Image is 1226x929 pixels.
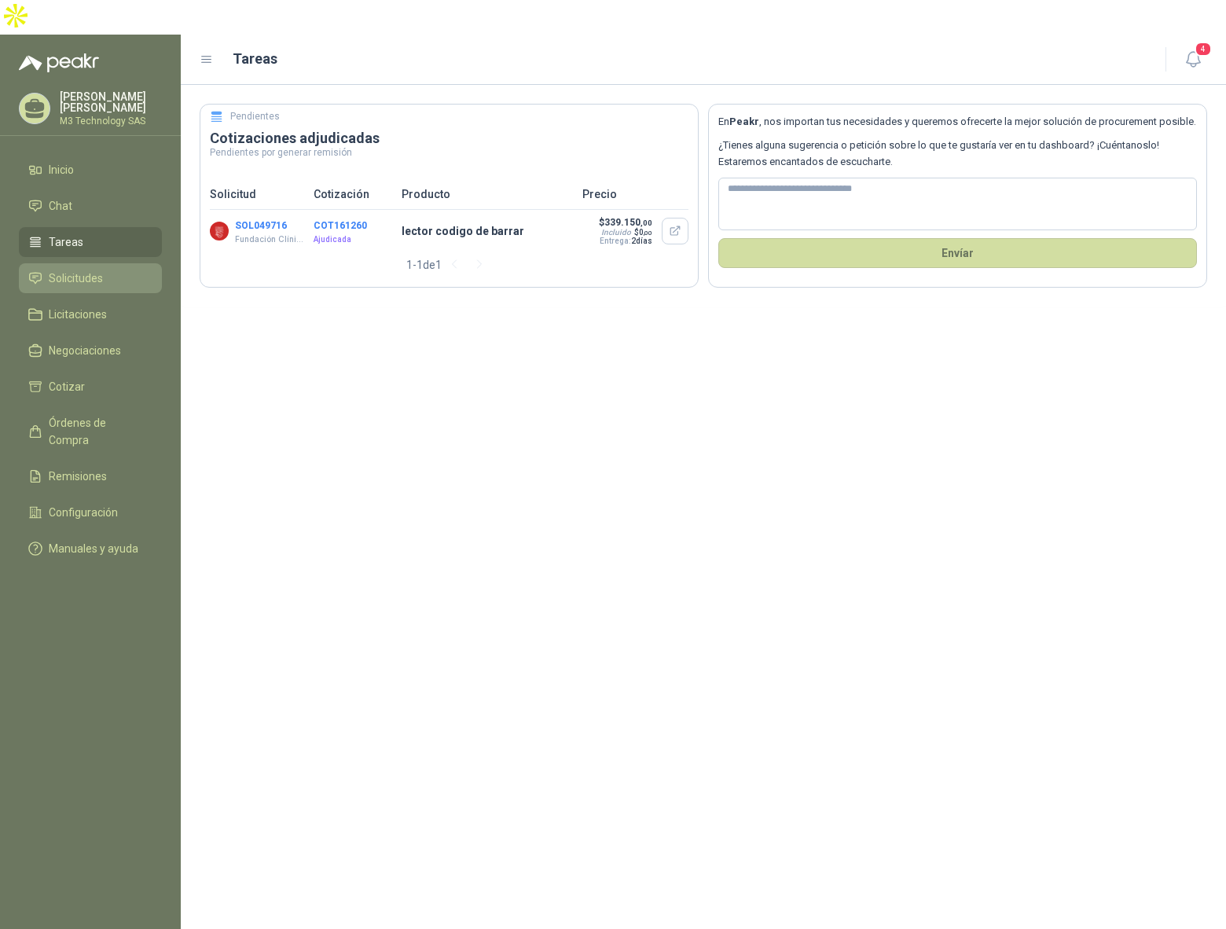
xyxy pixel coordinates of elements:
[210,148,688,157] p: Pendientes por generar remisión
[19,191,162,221] a: Chat
[641,218,652,227] span: ,00
[604,217,652,228] span: 339.150
[19,498,162,527] a: Configuración
[19,299,162,329] a: Licitaciones
[19,155,162,185] a: Inicio
[49,414,147,449] span: Órdenes de Compra
[19,461,162,491] a: Remisiones
[210,185,304,203] p: Solicitud
[49,342,121,359] span: Negociaciones
[582,185,688,203] p: Precio
[314,185,392,203] p: Cotización
[1195,42,1212,57] span: 4
[49,540,138,557] span: Manuales y ayuda
[402,185,573,203] p: Producto
[49,197,72,215] span: Chat
[49,306,107,323] span: Licitaciones
[718,114,1197,130] p: En , nos importan tus necesidades y queremos ofrecerte la mejor solución de procurement posible.
[598,217,652,228] p: $
[49,233,83,251] span: Tareas
[60,91,162,113] p: [PERSON_NAME] [PERSON_NAME]
[631,237,652,245] span: 2 días
[406,252,492,277] div: 1 - 1 de 1
[639,228,652,237] span: 0
[601,228,631,237] div: Incluido
[233,48,277,70] h1: Tareas
[49,468,107,485] span: Remisiones
[718,238,1197,268] button: Envíar
[314,220,367,231] button: COT161260
[634,228,652,237] span: $
[598,237,652,245] p: Entrega:
[19,534,162,564] a: Manuales y ayuda
[402,222,573,240] p: lector codigo de barrar
[19,53,99,72] img: Logo peakr
[60,116,162,126] p: M3 Technology SAS
[230,109,280,124] h5: Pendientes
[210,129,688,148] h3: Cotizaciones adjudicadas
[19,263,162,293] a: Solicitudes
[49,161,74,178] span: Inicio
[19,408,162,455] a: Órdenes de Compra
[235,220,287,231] button: SOL049716
[235,233,306,246] p: Fundación Clínica Shaio
[729,116,759,127] b: Peakr
[210,222,229,241] img: Company Logo
[314,233,392,246] p: Ajudicada
[49,504,118,521] span: Configuración
[49,378,85,395] span: Cotizar
[19,372,162,402] a: Cotizar
[718,138,1197,170] p: ¿Tienes alguna sugerencia o petición sobre lo que te gustaría ver en tu dashboard? ¡Cuéntanoslo! ...
[644,229,652,237] span: ,00
[19,227,162,257] a: Tareas
[49,270,103,287] span: Solicitudes
[19,336,162,365] a: Negociaciones
[1179,46,1207,74] button: 4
